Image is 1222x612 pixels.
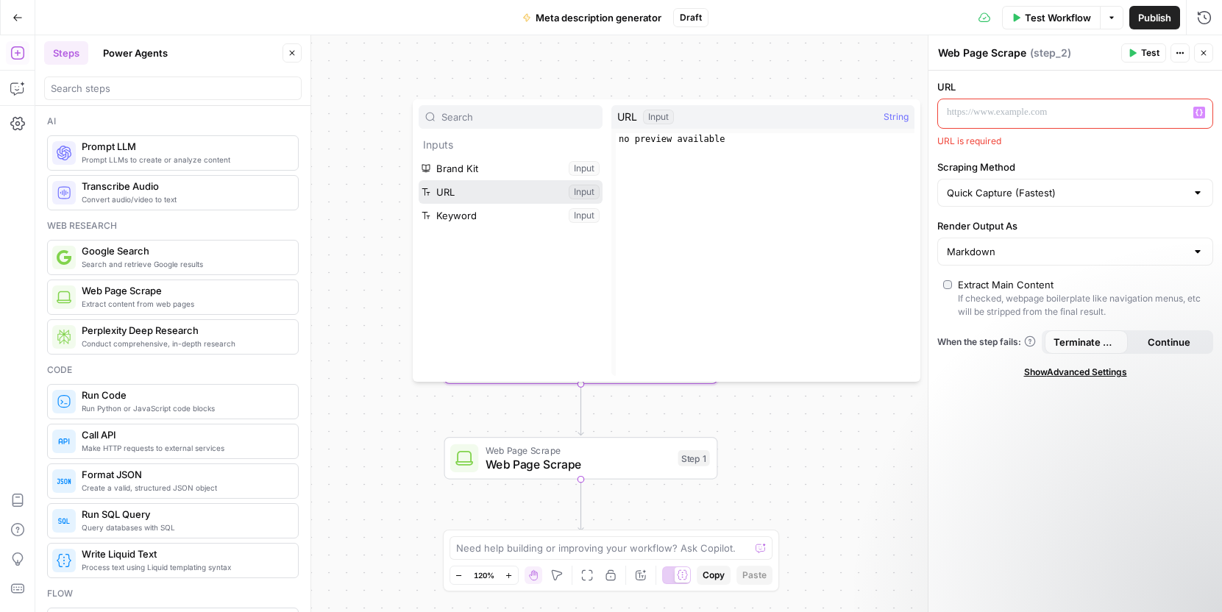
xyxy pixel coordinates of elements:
span: Web Page Scrape [486,455,671,473]
button: Power Agents [94,41,177,65]
span: Prompt LLMs to create or analyze content [82,154,286,166]
span: Perplexity Deep Research [82,323,286,338]
span: Process text using Liquid templating syntax [82,561,286,573]
g: Edge from step_1 to end [578,480,583,531]
span: Draft [680,11,702,24]
div: Flow [47,587,299,600]
span: Run SQL Query [82,507,286,522]
button: Test [1121,43,1166,63]
button: Select variable Brand Kit [419,157,603,180]
span: Query databases with SQL [82,522,286,533]
span: Run Code [82,388,286,402]
p: Inputs [419,133,603,157]
div: URL is required [937,135,1213,148]
span: String [884,110,909,124]
input: Search [441,110,596,124]
textarea: Web Page Scrape [938,46,1026,60]
span: Make HTTP requests to external services [82,442,286,454]
span: Meta description generator [536,10,661,25]
span: Create a valid, structured JSON object [82,482,286,494]
label: Scraping Method [937,160,1213,174]
input: Markdown [947,244,1186,259]
label: URL [937,79,1213,94]
span: Show Advanced Settings [1024,366,1127,379]
span: Call API [82,427,286,442]
span: Continue [1148,335,1190,349]
button: Select variable Keyword [419,204,603,227]
div: Extract Main Content [958,277,1054,292]
span: Test [1141,46,1159,60]
span: 120% [474,569,494,581]
span: Google Search [82,243,286,258]
div: Input [643,110,674,124]
button: Publish [1129,6,1180,29]
span: URL [617,110,637,124]
button: Steps [44,41,88,65]
span: Run Python or JavaScript code blocks [82,402,286,414]
span: Prompt LLM [82,139,286,154]
button: Continue [1128,330,1211,354]
span: ( step_2 ) [1030,46,1071,60]
button: Select variable URL [419,180,603,204]
span: Transcribe Audio [82,179,286,193]
span: Search and retrieve Google results [82,258,286,270]
div: Code [47,363,299,377]
div: Web Page ScrapeWeb Page ScrapeStep 2 [444,342,718,385]
label: Render Output As [937,218,1213,233]
div: Web research [47,219,299,232]
span: Format JSON [82,467,286,482]
span: Conduct comprehensive, in-depth research [82,338,286,349]
button: Test Workflow [1002,6,1100,29]
span: Web Page Scrape [82,283,286,298]
span: Publish [1138,10,1171,25]
button: Paste [736,566,772,585]
span: Test Workflow [1025,10,1091,25]
div: Ai [47,115,299,128]
a: When the step fails: [937,335,1036,349]
span: Convert audio/video to text [82,193,286,205]
button: Meta description generator [514,6,670,29]
button: Copy [697,566,731,585]
span: Copy [703,569,725,582]
input: Quick Capture (Fastest) [947,185,1186,200]
span: Write Liquid Text [82,547,286,561]
g: Edge from step_2 to step_1 [578,384,583,435]
span: Web Page Scrape [486,444,671,458]
div: Web Page ScrapeWeb Page ScrapeStep 1 [444,437,718,480]
input: Extract Main ContentIf checked, webpage boilerplate like navigation menus, etc will be stripped f... [943,280,952,289]
div: Step 1 [678,450,710,466]
span: Paste [742,569,767,582]
div: If checked, webpage boilerplate like navigation menus, etc will be stripped from the final result. [958,292,1207,319]
span: Extract content from web pages [82,298,286,310]
input: Search steps [51,81,295,96]
span: Terminate Workflow [1054,335,1119,349]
